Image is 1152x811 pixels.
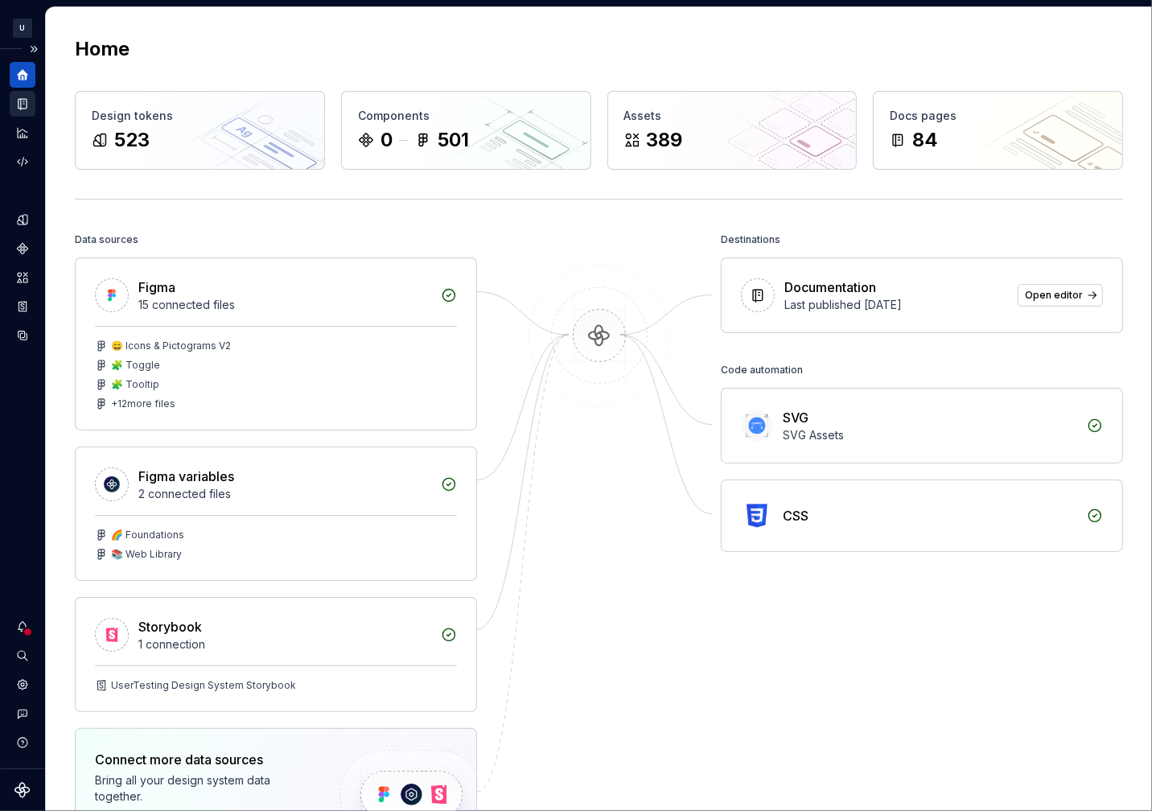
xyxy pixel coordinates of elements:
[381,127,393,153] div: 0
[111,548,182,561] div: 📚 Web Library
[138,486,431,502] div: 2 connected files
[341,91,591,170] a: Components0501
[10,207,35,233] a: Design tokens
[784,278,876,297] div: Documentation
[10,149,35,175] a: Code automation
[10,701,35,727] button: Contact support
[624,108,841,124] div: Assets
[358,108,574,124] div: Components
[783,408,808,427] div: SVG
[138,617,202,636] div: Storybook
[138,636,431,653] div: 1 connection
[607,91,858,170] a: Assets389
[10,91,35,117] a: Documentation
[75,447,477,581] a: Figma variables2 connected files🌈 Foundations📚 Web Library
[10,294,35,319] a: Storybook stories
[873,91,1123,170] a: Docs pages84
[438,127,469,153] div: 501
[75,36,130,62] h2: Home
[114,127,150,153] div: 523
[138,297,431,313] div: 15 connected files
[111,340,231,352] div: 😄 Icons & Pictograms V2
[647,127,683,153] div: 389
[721,228,780,251] div: Destinations
[111,359,160,372] div: 🧩 Toggle
[10,323,35,348] a: Data sources
[890,108,1106,124] div: Docs pages
[1025,289,1083,302] span: Open editor
[10,120,35,146] a: Analytics
[75,91,325,170] a: Design tokens523
[23,38,45,60] button: Expand sidebar
[111,378,159,391] div: 🧩 Tooltip
[75,228,138,251] div: Data sources
[138,467,234,486] div: Figma variables
[3,10,42,45] button: U
[783,427,1077,443] div: SVG Assets
[912,127,938,153] div: 84
[111,397,175,410] div: + 12 more files
[13,19,32,38] div: U
[95,750,312,769] div: Connect more data sources
[10,672,35,698] a: Settings
[75,257,477,430] a: Figma15 connected files😄 Icons & Pictograms V2🧩 Toggle🧩 Tooltip+12more files
[111,679,296,692] div: UserTesting Design System Storybook
[10,236,35,261] a: Components
[10,62,35,88] a: Home
[92,108,308,124] div: Design tokens
[95,772,312,805] div: Bring all your design system data together.
[1018,284,1103,307] a: Open editor
[75,597,477,712] a: Storybook1 connectionUserTesting Design System Storybook
[10,265,35,290] a: Assets
[10,614,35,640] button: Notifications
[784,297,1008,313] div: Last published [DATE]
[14,782,31,798] svg: Supernova Logo
[783,506,808,525] div: CSS
[111,529,184,541] div: 🌈 Foundations
[138,278,175,297] div: Figma
[721,359,803,381] div: Code automation
[10,643,35,669] button: Search ⌘K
